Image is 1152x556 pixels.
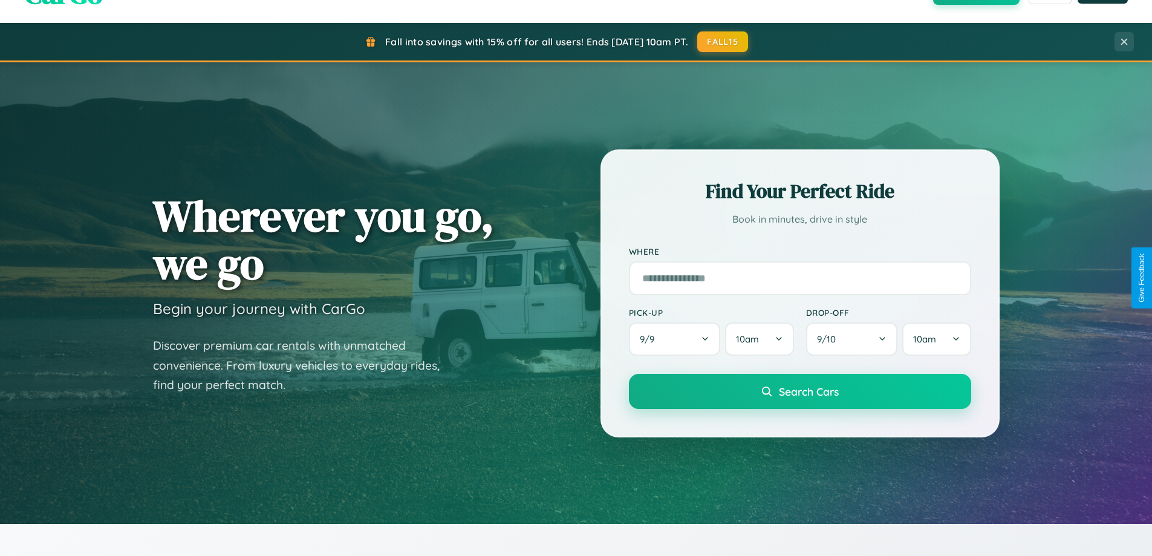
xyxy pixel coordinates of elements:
label: Pick-up [629,307,794,318]
label: Where [629,246,971,257]
button: 10am [902,322,971,356]
button: 9/10 [806,322,898,356]
button: Search Cars [629,374,971,409]
span: 10am [913,333,936,345]
p: Discover premium car rentals with unmatched convenience. From luxury vehicles to everyday rides, ... [153,336,455,395]
button: FALL15 [697,31,748,52]
label: Drop-off [806,307,971,318]
span: Search Cars [779,385,839,398]
h1: Wherever you go, we go [153,192,494,287]
span: 9 / 9 [640,333,660,345]
h3: Begin your journey with CarGo [153,299,365,318]
div: Give Feedback [1137,253,1146,303]
span: 9 / 10 [817,333,842,345]
span: 10am [736,333,759,345]
p: Book in minutes, drive in style [629,211,971,228]
h2: Find Your Perfect Ride [629,178,971,204]
button: 10am [725,322,793,356]
button: 9/9 [629,322,721,356]
span: Fall into savings with 15% off for all users! Ends [DATE] 10am PT. [385,36,688,48]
